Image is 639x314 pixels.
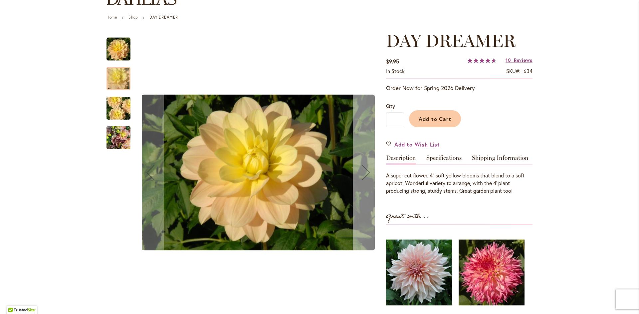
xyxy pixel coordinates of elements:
[149,15,178,20] strong: DAY DREAMER
[5,290,24,309] iframe: Launch Accessibility Center
[506,57,532,63] a: 10 Reviews
[467,58,497,63] div: 93%
[386,141,440,148] a: Add to Wish List
[386,231,452,314] img: CAFE AU LAIT
[386,102,395,109] span: Qty
[386,155,416,164] a: Description
[386,172,532,195] div: A super cut flower. 4" soft yellow blooms that blend to a soft apricot. Wonderful variety to arra...
[472,155,529,164] a: Shipping Information
[106,60,137,90] div: DAY DREAMER
[95,92,142,124] img: DAY DREAMER
[386,67,405,74] span: In stock
[386,67,405,75] div: Availability
[506,57,511,63] span: 10
[106,15,117,20] a: Home
[128,15,138,20] a: Shop
[419,115,452,122] span: Add to Cart
[142,95,375,251] img: DAY DREAMER
[386,58,399,65] span: $9.95
[386,84,532,92] p: Order Now for Spring 2026 Delivery
[106,37,130,61] img: DAY DREAMER
[106,120,130,149] div: DAY DREAMER
[394,141,440,148] span: Add to Wish List
[106,122,130,154] img: DAY DREAMER
[524,67,532,75] div: 634
[459,231,525,314] img: PINELANDS PRINCESS
[409,110,461,127] button: Add to Cart
[426,155,462,164] a: Specifications
[106,90,137,120] div: DAY DREAMER
[106,31,137,60] div: DAY DREAMER
[386,30,516,51] span: DAY DREAMER
[506,67,521,74] strong: SKU
[386,155,532,195] div: Detailed Product Info
[386,211,429,222] strong: Great with...
[514,57,532,63] span: Reviews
